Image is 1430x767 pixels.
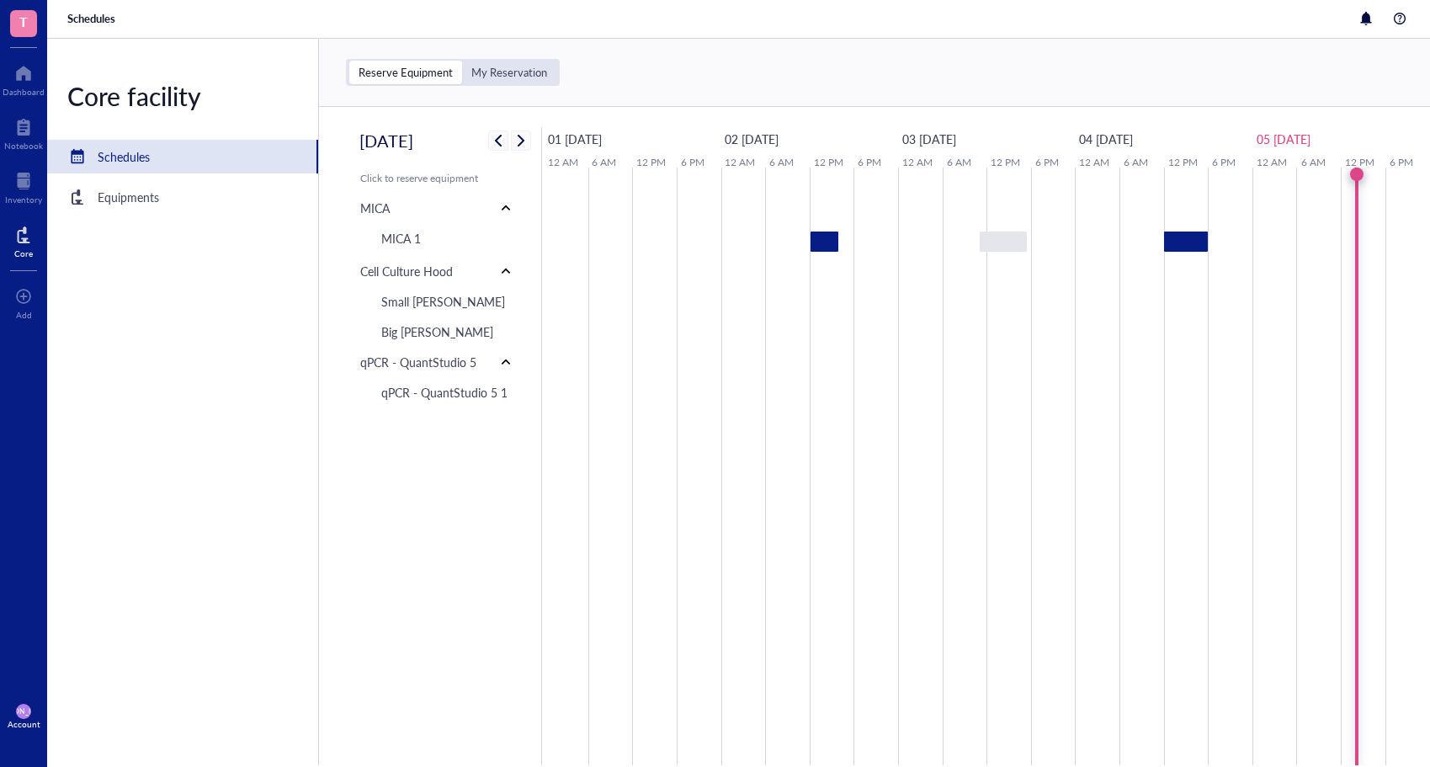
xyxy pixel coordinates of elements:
a: 12 AM [1252,152,1291,173]
a: 12 AM [1075,152,1114,173]
button: Next week [511,130,531,151]
a: 12 PM [1164,152,1202,173]
a: 12 AM [544,152,582,173]
a: Schedules [47,140,318,173]
a: 6 AM [587,152,620,173]
div: Core facility [47,79,318,113]
div: Account [8,719,40,729]
a: September 4, 2025 [1075,126,1137,152]
a: 6 AM [765,152,798,173]
a: 6 AM [943,152,975,173]
a: Notebook [4,114,43,151]
div: Reserve Equipment [349,61,462,84]
div: Click to reserve equipment [360,171,518,186]
a: 6 PM [1385,152,1417,173]
div: Cell Culture Hood [360,262,453,280]
a: Inventory [5,168,42,205]
div: MICA 1 [381,229,421,248]
a: September 1, 2025 [544,126,606,152]
a: 6 AM [1297,152,1330,173]
a: 12 PM [632,152,670,173]
a: 6 PM [853,152,885,173]
div: Equipments [98,188,159,206]
a: 12 AM [898,152,937,173]
a: Equipments [47,180,318,214]
a: 12 AM [720,152,759,173]
a: 12 PM [986,152,1024,173]
a: 6 PM [1208,152,1240,173]
div: MICA [360,199,390,217]
div: Core [14,248,33,258]
div: Schedules [98,147,150,166]
button: Previous week [488,130,508,151]
a: September 5, 2025 [1252,126,1315,152]
div: Reserve Equipment [359,65,453,80]
a: 12 PM [1341,152,1379,173]
a: September 3, 2025 [898,126,960,152]
a: 12 PM [810,152,848,173]
div: Dashboard [3,87,45,97]
span: T [19,11,28,32]
a: September 2, 2025 [720,126,783,152]
div: Big [PERSON_NAME] [381,322,493,341]
div: My Reservation [462,61,556,84]
div: Notebook [4,141,43,151]
a: Dashboard [3,60,45,97]
a: 6 AM [1119,152,1152,173]
a: 6 PM [677,152,709,173]
div: Small [PERSON_NAME] [381,292,505,311]
div: Inventory [5,194,42,205]
a: Core [14,221,33,258]
div: My Reservation [471,65,547,80]
div: qPCR - QuantStudio 5 [360,353,476,371]
h2: [DATE] [359,127,413,154]
a: Schedules [67,11,119,26]
div: segmented control [346,59,560,86]
div: qPCR - QuantStudio 5 1 [381,383,508,402]
a: 6 PM [1031,152,1063,173]
div: Add [16,310,32,320]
